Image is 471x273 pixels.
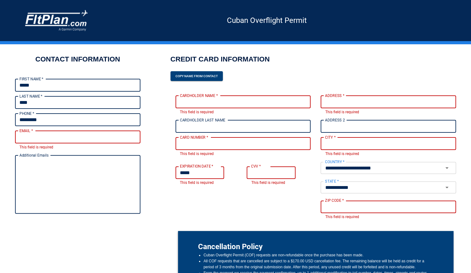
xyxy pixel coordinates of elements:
label: EXPIRATION DATE * [180,163,213,169]
p: This field is required [251,180,303,186]
label: FIRST NAME * [19,76,44,82]
h5: Cuban Overflight Permit [88,20,446,21]
p: This field is required [325,214,452,220]
label: ADDRESS 2 [325,117,345,123]
label: CARDHOLDER NAME * [180,93,218,98]
label: LAST NAME * [19,94,43,99]
button: Open [440,163,454,172]
label: ZIP CODE * [325,198,344,203]
p: This field is required [325,151,452,157]
label: COUNTRY * [325,159,344,164]
label: PHONE * [19,111,34,116]
label: Additional Emails [19,153,49,158]
label: EMAIL * [19,128,33,133]
p: This field is required [19,144,136,151]
p: This field is required [325,109,452,115]
label: CARDHOLDER LAST NAME [180,117,225,123]
h2: CONTACT INFORMATION [35,54,120,64]
img: COMPANY LOGO [25,10,88,31]
button: Open [440,183,454,192]
label: STATE * [325,179,339,184]
label: ADDRESS * [325,93,344,98]
p: This field is required [180,151,306,157]
li: Cuban Overflight Permit (COF) requests are non-refundable once the purchase has been made. [203,252,433,258]
label: CVV * [251,163,261,169]
label: CITY * [325,135,336,140]
p: Up to X email addresses separated by a comma [19,215,136,221]
p: This field is required [180,180,232,186]
li: All COF requests that are cancelled are subject to a $170.00 USD cancellation fee. The remaining ... [203,258,433,270]
button: Copy name from contact [170,71,223,81]
h2: CREDIT CARD INFORMATION [170,54,270,65]
p: This field is required [180,109,306,115]
p: Cancellation Policy [198,241,433,252]
label: CARD NUMBER * [180,135,208,140]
